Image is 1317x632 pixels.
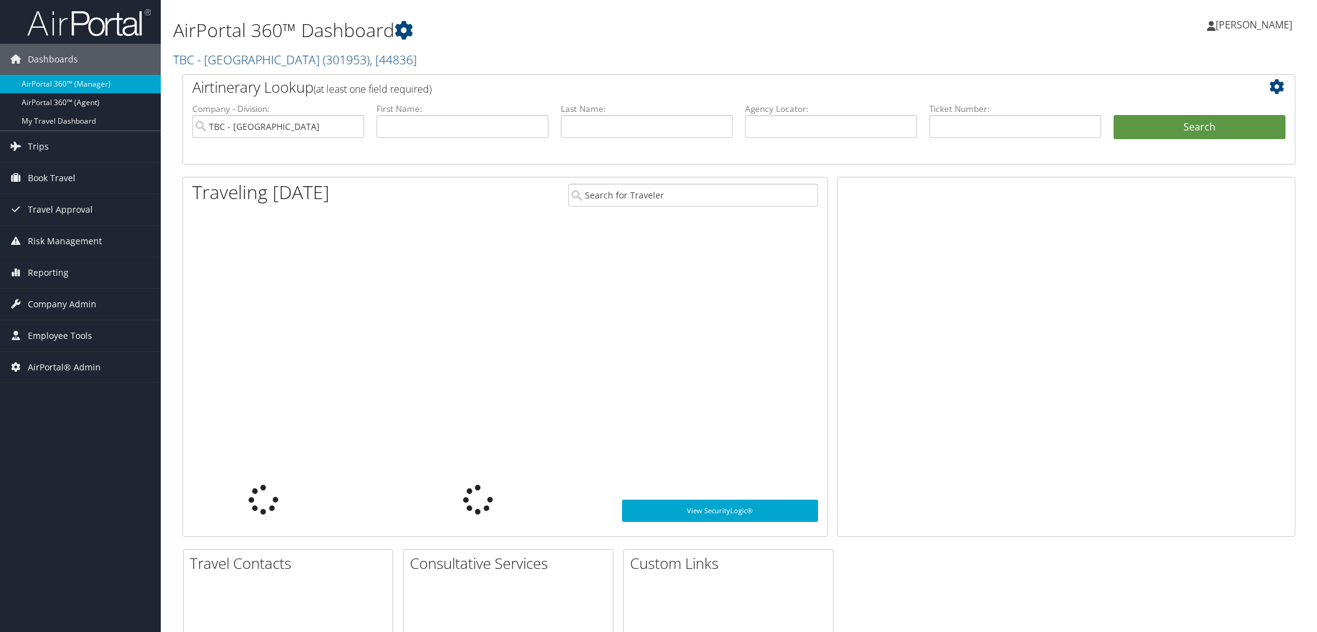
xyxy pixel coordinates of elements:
h2: Travel Contacts [190,553,393,574]
h1: Traveling [DATE] [192,179,330,205]
img: airportal-logo.png [27,8,151,37]
span: AirPortal® Admin [28,352,101,383]
span: ( 301953 ) [323,51,370,68]
label: First Name: [377,103,548,115]
a: TBC - [GEOGRAPHIC_DATA] [173,51,417,68]
span: Trips [28,131,49,162]
span: Risk Management [28,226,102,257]
h1: AirPortal 360™ Dashboard [173,17,927,43]
label: Last Name: [561,103,733,115]
button: Search [1114,115,1285,140]
h2: Consultative Services [410,553,613,574]
span: Travel Approval [28,194,93,225]
span: , [ 44836 ] [370,51,417,68]
a: [PERSON_NAME] [1207,6,1305,43]
input: Search for Traveler [568,184,818,207]
span: Company Admin [28,289,96,320]
span: Dashboards [28,44,78,75]
span: Employee Tools [28,320,92,351]
label: Ticket Number: [929,103,1101,115]
span: [PERSON_NAME] [1216,18,1292,32]
h2: Airtinerary Lookup [192,77,1193,98]
span: Book Travel [28,163,75,194]
span: Reporting [28,257,69,288]
h2: Custom Links [630,553,833,574]
label: Company - Division: [192,103,364,115]
label: Agency Locator: [745,103,917,115]
a: View SecurityLogic® [622,500,818,522]
span: (at least one field required) [313,82,432,96]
